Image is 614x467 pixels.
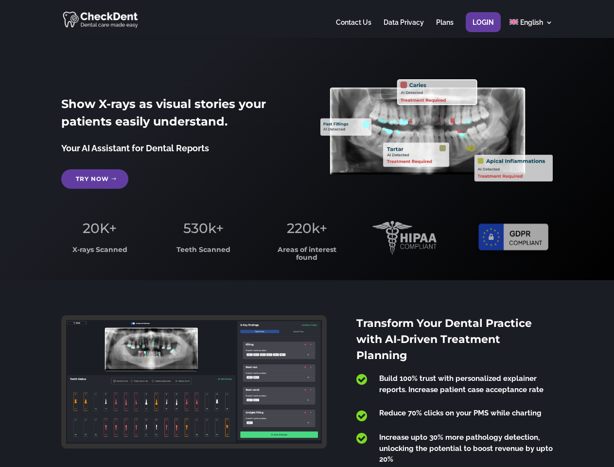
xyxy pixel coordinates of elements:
[384,19,424,38] a: Data Privacy
[379,374,544,394] span: Build 100% trust with personalized explainer reports. Increase patient case acceptance rate
[61,143,209,153] span: Your AI Assistant for Dental Reports
[183,220,224,236] span: 530k+
[83,220,117,236] span: 20K+
[287,220,327,236] span: 220k+
[61,169,128,189] a: Try Now
[356,317,532,362] span: Transform Your Dental Practice with AI-Driven Treatment Planning
[356,432,367,445] span: 
[436,19,454,38] a: Plans
[336,19,371,38] a: Contact Us
[61,95,293,135] h2: Show X-rays as visual stories your patients easily understand.
[269,246,346,266] h3: Areas of interest found
[520,18,543,26] span: English
[473,19,494,38] a: Login
[356,373,367,386] span: 
[356,410,367,422] span: 
[63,10,139,29] img: CheckDent AI
[320,79,552,181] img: X_Ray_annotated
[509,19,553,38] a: English
[379,409,542,417] span: Reduce 70% clicks on your PMS while charting
[379,433,553,464] span: Increase upto 30% more pathology detection, unlocking the potential to boost revenue by upto 20%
